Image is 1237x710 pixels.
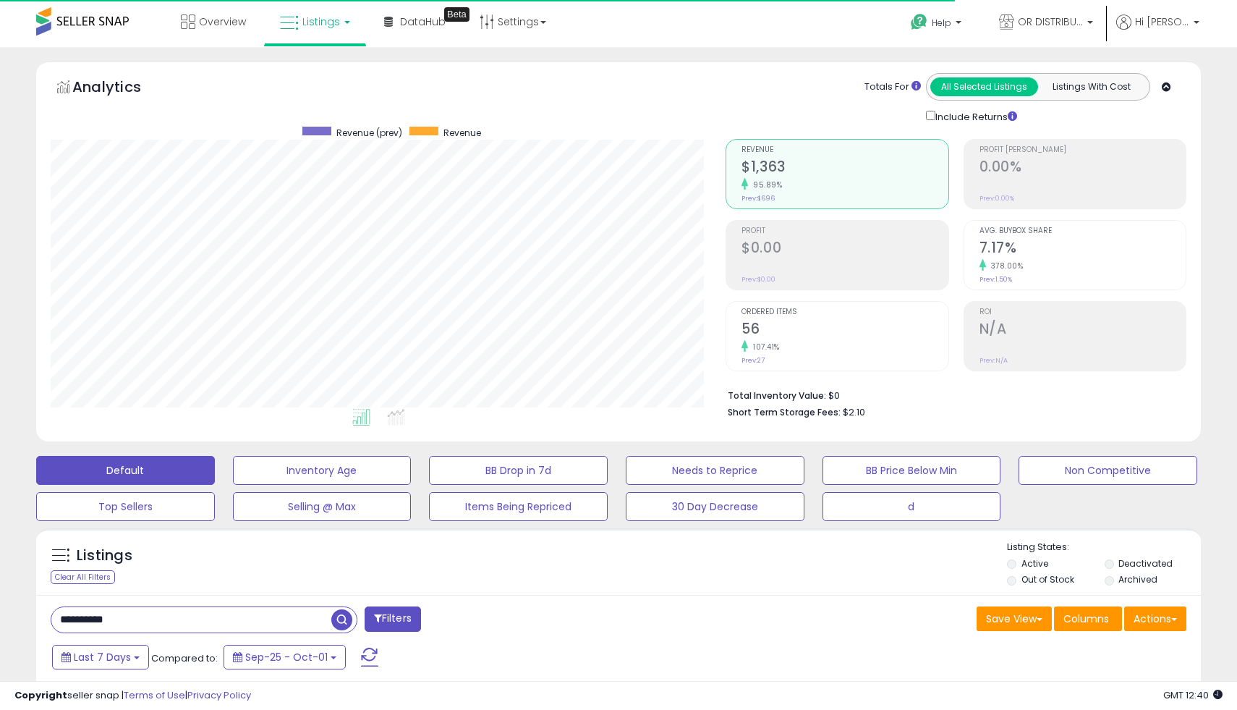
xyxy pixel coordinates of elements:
h2: 7.17% [979,240,1186,259]
h2: 0.00% [979,159,1186,178]
span: Hi [PERSON_NAME] [1135,14,1189,29]
div: Include Returns [915,108,1034,124]
button: Inventory Age [233,456,412,485]
span: $2.10 [843,405,865,419]
h2: $0.00 [741,240,948,259]
span: Profit [741,227,948,235]
span: Listings [302,14,340,29]
button: Default [36,456,215,485]
h5: Analytics [72,77,169,101]
button: Non Competitive [1019,456,1197,485]
span: Revenue (prev) [336,127,402,139]
span: Last 7 Days [74,650,131,664]
a: Hi [PERSON_NAME] [1116,14,1199,47]
button: Items Being Repriced [429,492,608,521]
button: Sep-25 - Oct-01 [224,645,346,669]
div: seller snap | | [14,689,251,703]
button: Listings With Cost [1037,77,1145,96]
div: Tooltip anchor [444,7,469,22]
button: BB Price Below Min [822,456,1001,485]
small: Prev: 1.50% [979,275,1012,284]
li: $0 [728,386,1176,403]
p: Listing States: [1007,541,1200,554]
button: BB Drop in 7d [429,456,608,485]
small: Prev: $0.00 [741,275,775,284]
h5: Listings [77,546,132,566]
button: Selling @ Max [233,492,412,521]
h2: 56 [741,321,948,340]
button: Actions [1124,607,1186,631]
small: Prev: $696 [741,194,775,203]
a: Help [899,2,976,47]
span: ROI [979,308,1186,316]
span: Revenue [741,146,948,154]
button: d [822,492,1001,521]
span: OR DISTRIBUTION [1018,14,1083,29]
button: Save View [977,607,1052,631]
small: 378.00% [986,261,1024,271]
div: Clear All Filters [51,570,115,584]
h2: $1,363 [741,159,948,178]
label: Archived [1118,573,1157,586]
span: Compared to: [151,651,218,665]
small: 107.41% [748,342,780,352]
button: Columns [1054,607,1122,631]
label: Out of Stock [1021,573,1074,586]
b: Total Inventory Value: [728,389,826,402]
span: Profit [PERSON_NAME] [979,146,1186,154]
i: Get Help [910,13,928,31]
a: Privacy Policy [187,688,251,702]
button: Last 7 Days [52,645,149,669]
span: DataHub [400,14,446,29]
button: All Selected Listings [930,77,1038,96]
span: Revenue [443,127,481,139]
label: Deactivated [1118,557,1173,570]
div: Totals For [864,80,921,94]
h2: N/A [979,321,1186,340]
button: Filters [365,607,421,632]
button: Top Sellers [36,492,215,521]
span: Ordered Items [741,308,948,316]
span: Overview [199,14,246,29]
strong: Copyright [14,688,67,702]
button: 30 Day Decrease [626,492,804,521]
span: 2025-10-9 12:40 GMT [1163,688,1223,702]
span: Avg. Buybox Share [979,227,1186,235]
span: Sep-25 - Oct-01 [245,650,328,664]
span: Columns [1063,612,1109,626]
label: Active [1021,557,1048,570]
small: Prev: N/A [979,356,1008,365]
button: Needs to Reprice [626,456,804,485]
small: 95.89% [748,179,782,190]
b: Short Term Storage Fees: [728,406,841,418]
small: Prev: 0.00% [979,194,1014,203]
small: Prev: 27 [741,356,765,365]
span: Help [932,17,951,29]
a: Terms of Use [124,688,185,702]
